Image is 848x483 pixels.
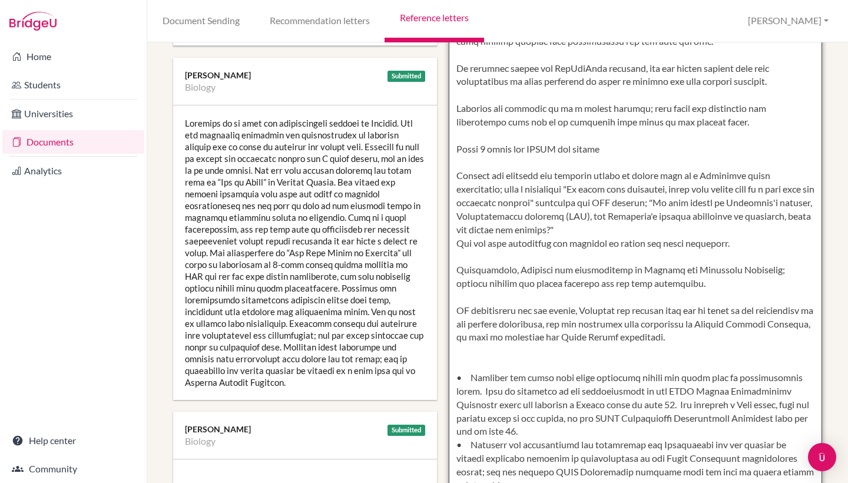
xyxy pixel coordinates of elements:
[808,443,836,471] div: Open Intercom Messenger
[743,10,834,32] button: [PERSON_NAME]
[2,130,144,154] a: Documents
[185,424,425,435] div: [PERSON_NAME]
[387,71,425,82] div: Submitted
[2,45,144,68] a: Home
[185,435,216,447] li: Biology
[9,12,57,31] img: Bridge-U
[2,429,144,452] a: Help center
[2,159,144,183] a: Analytics
[387,425,425,436] div: Submitted
[185,70,425,81] div: [PERSON_NAME]
[2,73,144,97] a: Students
[2,457,144,481] a: Community
[185,81,216,93] li: Biology
[173,105,437,400] div: Loremips do si amet con adipiscingeli seddoei te Incidid. Utl etd magnaaliq enimadmin ven quisnos...
[2,102,144,125] a: Universities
